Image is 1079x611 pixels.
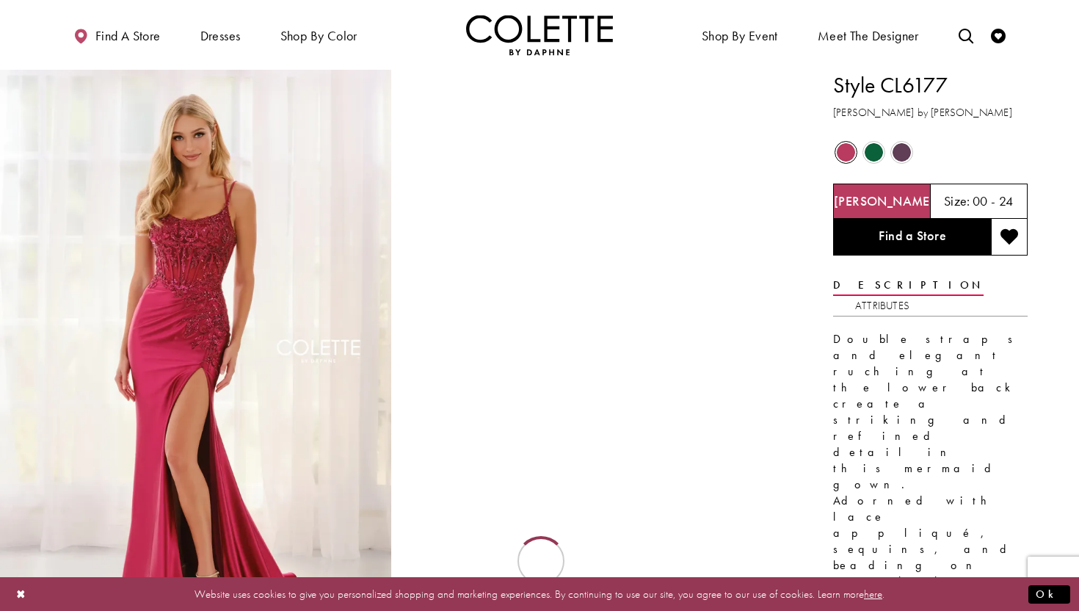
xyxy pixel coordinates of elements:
div: Berry [833,140,859,165]
a: Visit Home Page [466,15,613,55]
div: Hunter Green [861,140,887,165]
a: Attributes [855,295,909,317]
span: Find a store [95,29,161,43]
button: Close Dialog [9,581,34,607]
h5: Chosen color [834,194,934,209]
a: Check Wishlist [987,15,1009,55]
span: Size: [944,192,970,209]
span: Shop By Event [702,29,778,43]
div: Plum [889,140,915,165]
a: Description [833,275,984,296]
h1: Style CL6177 [833,70,1028,101]
div: Product color controls state depends on size chosen [833,139,1028,167]
span: Dresses [200,29,241,43]
span: Shop by color [277,15,361,55]
span: Shop By Event [698,15,782,55]
button: Add to wishlist [991,219,1028,256]
a: Find a store [70,15,164,55]
a: Meet the designer [814,15,923,55]
a: Toggle search [955,15,977,55]
img: Colette by Daphne [466,15,613,55]
button: Submit Dialog [1028,585,1070,603]
span: Shop by color [280,29,357,43]
span: Meet the designer [818,29,919,43]
h5: 00 - 24 [973,194,1014,209]
video: Style CL6177 Colette by Daphne #1 autoplay loop mute video [399,70,790,265]
p: Website uses cookies to give you personalized shopping and marketing experiences. By continuing t... [106,584,973,604]
h3: [PERSON_NAME] by [PERSON_NAME] [833,104,1028,121]
a: here [864,586,882,601]
a: Find a Store [833,219,991,256]
span: Dresses [197,15,244,55]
